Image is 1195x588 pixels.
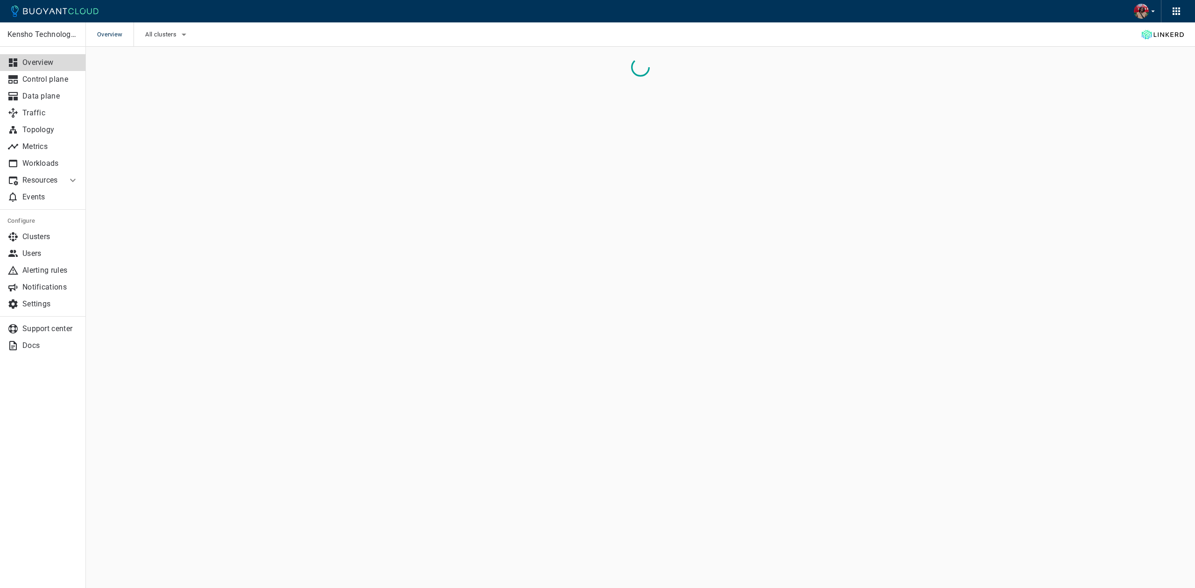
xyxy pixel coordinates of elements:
[7,30,78,39] p: Kensho Technologies
[22,92,78,101] p: Data plane
[22,58,78,67] p: Overview
[22,232,78,241] p: Clusters
[22,192,78,202] p: Events
[22,249,78,258] p: Users
[22,108,78,118] p: Traffic
[145,28,190,42] button: All clusters
[22,266,78,275] p: Alerting rules
[22,176,60,185] p: Resources
[22,324,78,333] p: Support center
[22,283,78,292] p: Notifications
[22,142,78,151] p: Metrics
[22,75,78,84] p: Control plane
[1134,4,1149,19] img: Rayshard Thompson
[22,341,78,350] p: Docs
[22,125,78,135] p: Topology
[7,217,78,225] h5: Configure
[145,31,178,38] span: All clusters
[97,22,134,47] span: Overview
[22,159,78,168] p: Workloads
[22,299,78,309] p: Settings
